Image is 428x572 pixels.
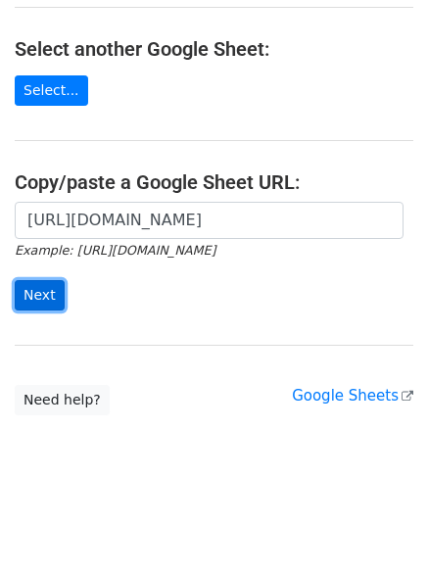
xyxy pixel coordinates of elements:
input: Next [15,280,65,310]
small: Example: [URL][DOMAIN_NAME] [15,243,215,258]
h4: Select another Google Sheet: [15,37,413,61]
h4: Copy/paste a Google Sheet URL: [15,170,413,194]
a: Need help? [15,385,110,415]
a: Google Sheets [292,387,413,405]
input: Paste your Google Sheet URL here [15,202,404,239]
a: Select... [15,75,88,106]
iframe: Chat Widget [330,478,428,572]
